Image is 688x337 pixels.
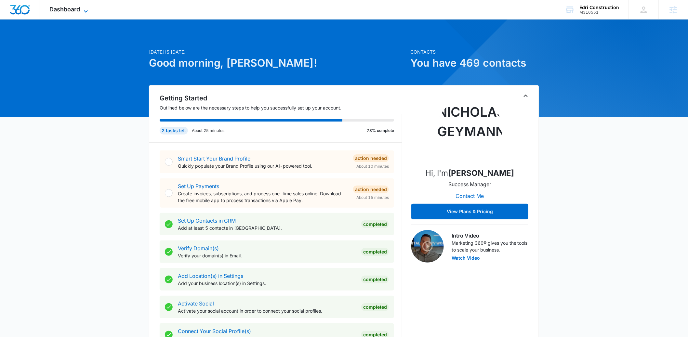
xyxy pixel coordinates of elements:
[452,232,528,240] h3: Intro Video
[178,307,356,314] p: Activate your social account in order to connect your social profiles.
[50,6,80,13] span: Dashboard
[149,48,406,55] p: [DATE] is [DATE]
[356,163,389,169] span: About 10 minutes
[353,186,389,193] div: Action Needed
[178,217,236,224] a: Set Up Contacts in CRM
[178,183,219,189] a: Set Up Payments
[449,188,491,204] button: Contact Me
[580,10,619,15] div: account id
[192,128,224,134] p: About 25 minutes
[178,225,356,231] p: Add at least 5 contacts in [GEOGRAPHIC_DATA].
[178,155,250,162] a: Smart Start Your Brand Profile
[410,48,539,55] p: Contacts
[522,92,530,100] button: Toggle Collapse
[367,128,394,134] p: 78% complete
[149,55,406,71] h1: Good morning, [PERSON_NAME]!
[410,55,539,71] h1: You have 469 contacts
[361,303,389,311] div: Completed
[178,300,214,307] a: Activate Social
[448,180,491,188] p: Success Manager
[452,240,528,253] p: Marketing 360® gives you the tools to scale your business.
[160,127,188,135] div: 2 tasks left
[437,97,502,162] img: Nicholas Geymann
[361,220,389,228] div: Completed
[426,167,514,179] p: Hi, I'm
[178,273,243,279] a: Add Location(s) in Settings
[178,252,356,259] p: Verify your domain(s) in Email.
[178,245,219,252] a: Verify Domain(s)
[178,190,348,204] p: Create invoices, subscriptions, and process one-time sales online. Download the free mobile app t...
[411,230,444,263] img: Intro Video
[356,195,389,201] span: About 15 minutes
[353,154,389,162] div: Action Needed
[178,328,251,334] a: Connect Your Social Profile(s)
[160,104,402,111] p: Outlined below are the necessary steps to help you successfully set up your account.
[580,5,619,10] div: account name
[178,280,356,287] p: Add your business location(s) in Settings.
[178,162,348,169] p: Quickly populate your Brand Profile using our AI-powered tool.
[448,168,514,178] strong: [PERSON_NAME]
[361,248,389,256] div: Completed
[452,256,480,260] button: Watch Video
[411,204,528,219] button: View Plans & Pricing
[160,93,402,103] h2: Getting Started
[361,276,389,283] div: Completed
